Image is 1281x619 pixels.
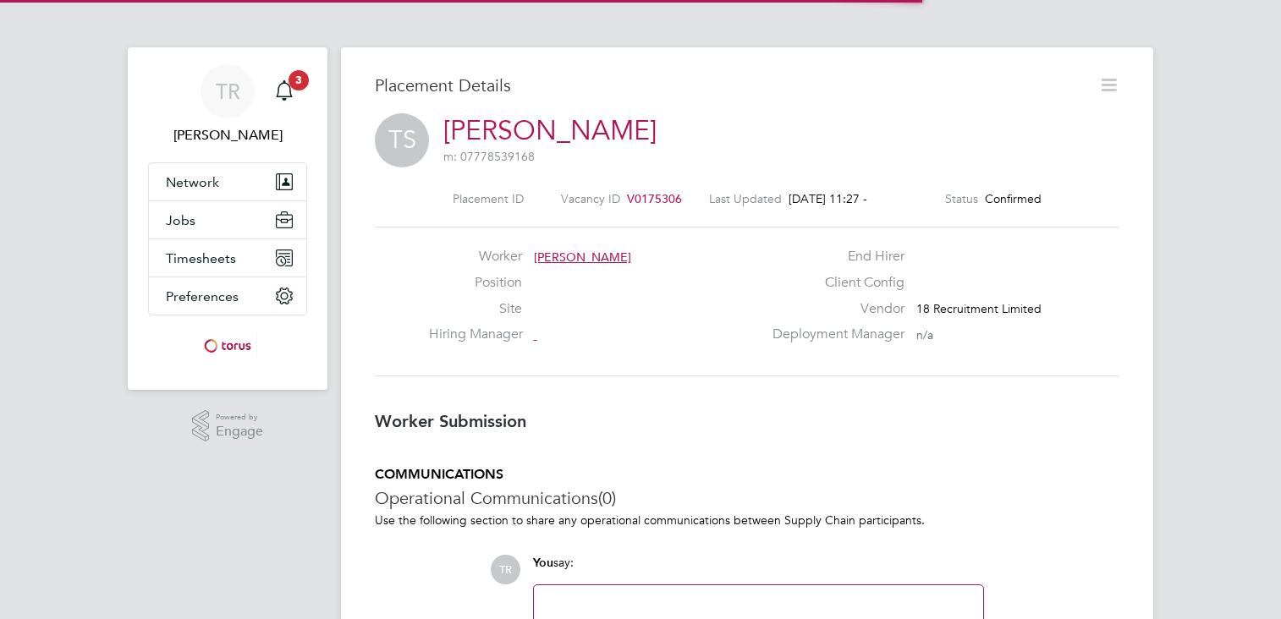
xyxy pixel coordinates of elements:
label: Position [429,274,522,292]
label: Vendor [762,300,904,318]
label: End Hirer [762,248,904,266]
label: Site [429,300,522,318]
span: n/a [916,327,933,342]
span: V0175306 [627,191,682,206]
label: Worker [429,248,522,266]
span: [DATE] 11:27 - [789,191,867,206]
h3: Placement Details [375,74,1086,96]
a: Go to home page [148,332,307,359]
span: You [533,556,553,570]
p: Use the following section to share any operational communications between Supply Chain participants. [375,512,1119,528]
nav: Main navigation [128,47,327,390]
a: TR[PERSON_NAME] [148,64,307,145]
span: TR [216,80,240,102]
div: say: [533,555,984,584]
span: Tracey Radford [148,125,307,145]
span: Preferences [166,288,239,304]
span: (0) [598,487,616,509]
span: TR [491,555,520,584]
span: Confirmed [985,191,1042,206]
b: Worker Submission [375,411,526,431]
label: Deployment Manager [762,326,904,343]
span: TS [375,113,429,167]
span: 3 [289,70,309,90]
span: m: 07778539168 [443,149,535,164]
h3: Operational Communications [375,487,1119,509]
span: Network [166,174,219,190]
a: [PERSON_NAME] [443,114,657,147]
button: Timesheets [149,239,306,277]
label: Vacancy ID [561,191,620,206]
label: Hiring Manager [429,326,522,343]
label: Last Updated [709,191,782,206]
button: Jobs [149,201,306,238]
span: Jobs [166,212,195,228]
button: Preferences [149,277,306,315]
label: Status [945,191,978,206]
span: Timesheets [166,250,236,266]
button: Network [149,163,306,200]
span: Powered by [216,410,263,425]
label: Client Config [762,274,904,292]
a: 3 [267,64,301,118]
h5: COMMUNICATIONS [375,466,1119,484]
a: Powered byEngage [192,410,264,442]
span: Engage [216,425,263,439]
label: Placement ID [453,191,524,206]
img: torus-logo-retina.png [198,332,257,359]
span: 18 Recruitment Limited [916,301,1042,316]
span: [PERSON_NAME] [534,249,631,265]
